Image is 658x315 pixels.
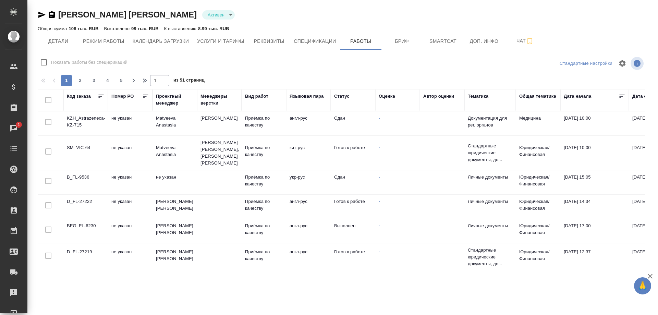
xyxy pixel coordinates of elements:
[468,143,512,163] p: Стандартные юридические документы, до...
[133,37,189,46] span: Календарь загрузки
[108,219,153,243] td: не указан
[379,223,380,228] a: -
[108,141,153,165] td: не указан
[379,93,395,100] div: Оценка
[634,277,651,294] button: 🙏
[63,170,108,194] td: B_FL-9536
[379,249,380,254] a: -
[206,12,227,18] button: Активен
[245,222,283,236] p: Приёмка по качеству
[88,77,99,84] span: 3
[516,141,560,165] td: Юридическая/Финансовая
[516,170,560,194] td: Юридическая/Финансовая
[245,249,283,262] p: Приёмка по качеству
[632,93,657,100] div: Дата сдачи
[245,115,283,129] p: Приёмка по качеству
[614,55,631,72] span: Настроить таблицу
[75,75,86,86] button: 2
[286,141,331,165] td: кит-рус
[526,37,534,45] svg: Подписаться
[102,77,113,84] span: 4
[631,57,645,70] span: Посмотреть информацию
[427,37,460,46] span: Smartcat
[42,37,75,46] span: Детали
[423,93,454,100] div: Автор оценки
[331,170,375,194] td: Сдан
[379,174,380,180] a: -
[245,93,268,100] div: Вид работ
[560,111,629,135] td: [DATE] 10:00
[331,245,375,269] td: Готов к работе
[286,219,331,243] td: англ-рус
[69,26,98,31] p: 108 тыс. RUB
[564,93,591,100] div: Дата начала
[108,170,153,194] td: не указан
[560,195,629,219] td: [DATE] 14:34
[197,37,244,46] span: Услуги и тарифы
[468,37,501,46] span: Доп. инфо
[331,111,375,135] td: Сдан
[153,111,197,135] td: Matveeva Anastasia
[516,195,560,219] td: Юридическая/Финансовая
[200,93,238,107] div: Менеджеры верстки
[334,93,350,100] div: Статус
[111,93,134,100] div: Номер PO
[116,77,127,84] span: 5
[48,11,56,19] button: Скопировать ссылку
[104,26,132,31] p: Выставлено
[164,26,198,31] p: К выставлению
[516,111,560,135] td: Медицина
[198,26,229,31] p: 8.99 тыс. RUB
[290,93,324,100] div: Языковая пара
[253,37,285,46] span: Реквизиты
[286,195,331,219] td: англ-рус
[153,141,197,165] td: Matveeva Anastasia
[131,26,159,31] p: 99 тыс. RUB
[386,37,418,46] span: Бриф
[286,245,331,269] td: англ-рус
[63,141,108,165] td: SM_VIC-64
[468,222,512,229] p: Личные документы
[63,219,108,243] td: BEG_FL-6230
[173,76,205,86] span: из 51 страниц
[153,195,197,219] td: [PERSON_NAME] [PERSON_NAME]
[63,111,108,135] td: KZH_Astrazeneca-KZ-715
[63,245,108,269] td: D_FL-27219
[83,37,124,46] span: Режим работы
[560,141,629,165] td: [DATE] 10:00
[468,115,512,129] p: Документация для рег. органов
[153,245,197,269] td: [PERSON_NAME] [PERSON_NAME]
[197,111,242,135] td: [PERSON_NAME]
[331,195,375,219] td: Готов к работе
[286,111,331,135] td: англ-рус
[560,219,629,243] td: [DATE] 17:00
[468,93,488,100] div: Тематика
[560,170,629,194] td: [DATE] 15:05
[51,59,127,66] span: Показать работы без спецификаций
[519,93,556,100] div: Общая тематика
[637,279,648,293] span: 🙏
[379,145,380,150] a: -
[245,144,283,158] p: Приёмка по качеству
[468,174,512,181] p: Личные документы
[245,198,283,212] p: Приёмка по качеству
[344,37,377,46] span: Работы
[67,93,91,100] div: Код заказа
[38,11,46,19] button: Скопировать ссылку для ЯМессенджера
[468,198,512,205] p: Личные документы
[516,245,560,269] td: Юридическая/Финансовая
[102,75,113,86] button: 4
[38,26,69,31] p: Общая сумма
[156,93,194,107] div: Проектный менеджер
[468,247,512,267] p: Стандартные юридические документы, до...
[331,219,375,243] td: Выполнен
[286,170,331,194] td: укр-рус
[331,141,375,165] td: Готов к работе
[516,219,560,243] td: Юридическая/Финансовая
[108,245,153,269] td: не указан
[245,174,283,187] p: Приёмка по качеству
[13,121,24,128] span: 1
[116,75,127,86] button: 5
[88,75,99,86] button: 3
[379,199,380,204] a: -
